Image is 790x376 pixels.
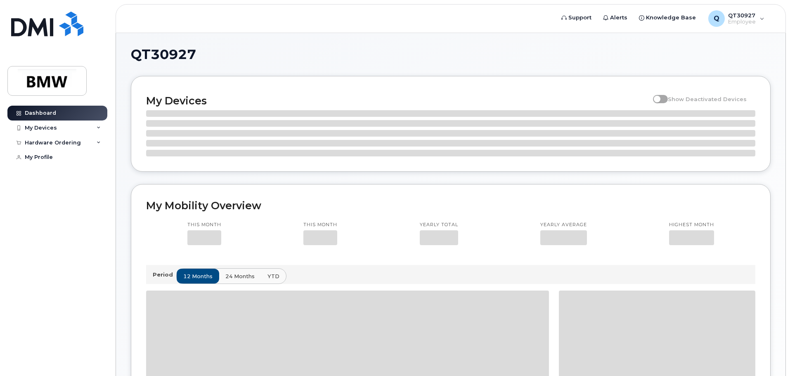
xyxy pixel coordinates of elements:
p: Yearly average [540,222,587,228]
p: Yearly total [420,222,458,228]
h2: My Devices [146,95,649,107]
p: This month [303,222,337,228]
span: 24 months [225,272,255,280]
p: Period [153,271,176,279]
span: Show Deactivated Devices [668,96,747,102]
h2: My Mobility Overview [146,199,755,212]
span: YTD [267,272,279,280]
p: This month [187,222,221,228]
span: QT30927 [131,48,196,61]
input: Show Deactivated Devices [653,91,660,98]
p: Highest month [669,222,714,228]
